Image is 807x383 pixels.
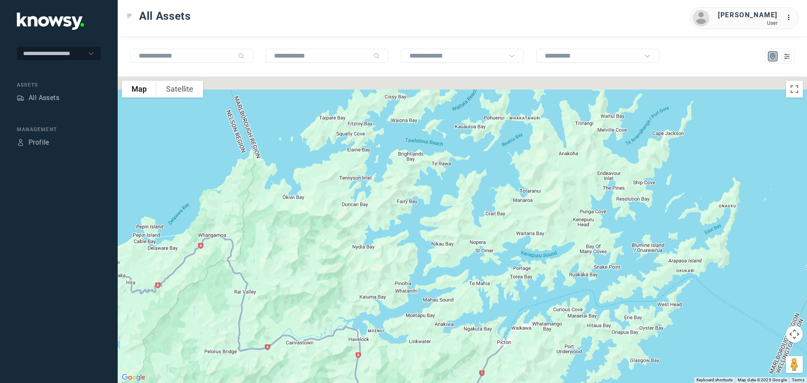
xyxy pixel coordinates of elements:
[718,20,778,26] div: User
[29,137,49,148] div: Profile
[769,53,777,60] div: Map
[786,13,796,23] div: :
[29,93,59,103] div: All Assets
[792,378,804,382] a: Terms (opens in new tab)
[693,10,709,26] img: avatar.png
[17,94,24,102] div: Assets
[238,53,245,59] div: Search
[786,356,803,373] button: Drag Pegman onto the map to open Street View
[127,13,132,19] div: Toggle Menu
[783,53,791,60] div: List
[17,81,101,89] div: Assets
[17,126,101,133] div: Management
[696,377,733,383] button: Keyboard shortcuts
[17,93,59,103] a: AssetsAll Assets
[17,137,49,148] a: ProfileProfile
[786,14,795,21] tspan: ...
[373,53,380,59] div: Search
[786,13,796,24] div: :
[738,378,787,382] span: Map data ©2025 Google
[156,81,203,98] button: Show satellite imagery
[17,139,24,146] div: Profile
[17,13,84,30] img: Application Logo
[786,326,803,343] button: Map camera controls
[786,81,803,98] button: Toggle fullscreen view
[120,372,148,383] a: Open this area in Google Maps (opens a new window)
[120,372,148,383] img: Google
[122,81,156,98] button: Show street map
[718,10,778,20] div: [PERSON_NAME]
[139,8,191,24] span: All Assets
